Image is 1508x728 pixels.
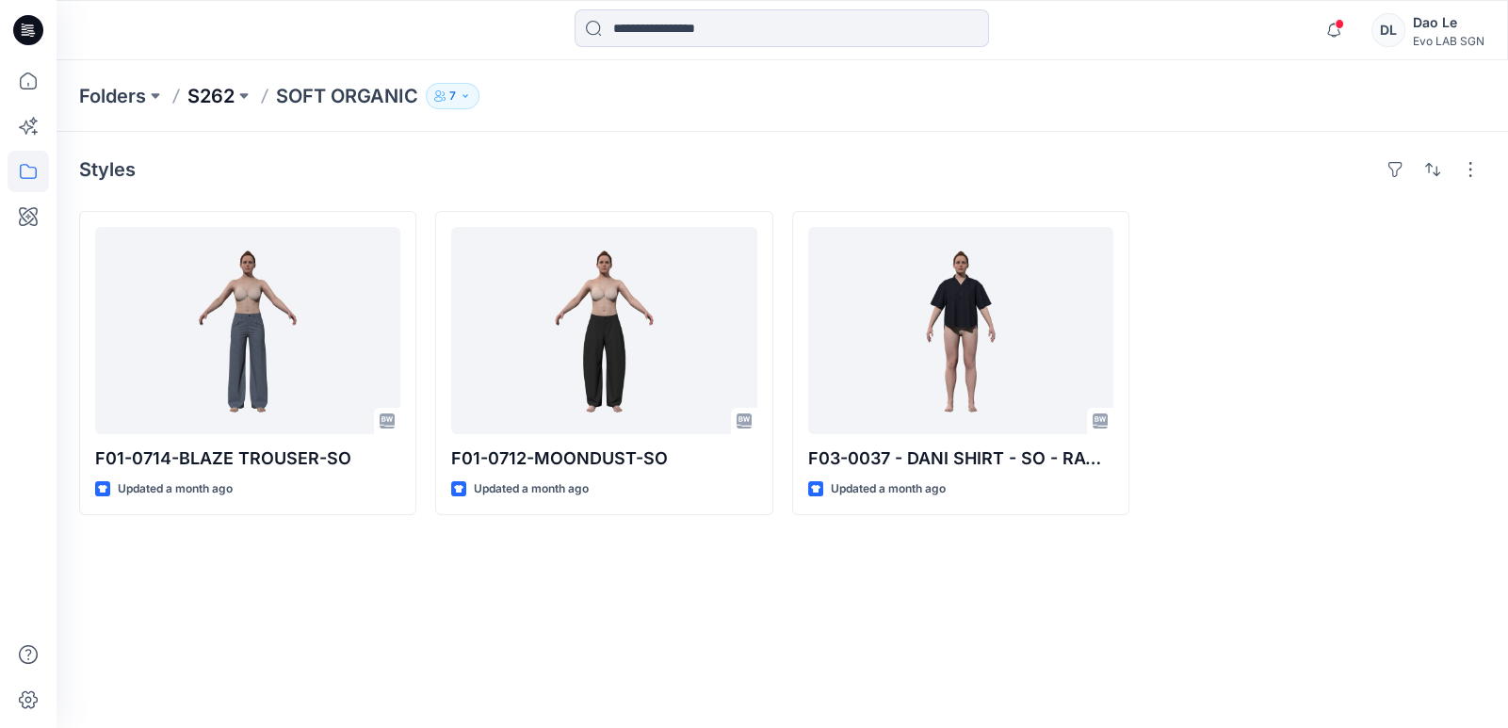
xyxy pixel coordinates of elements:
[187,83,235,109] a: S262
[79,158,136,181] h4: Styles
[449,86,456,106] p: 7
[451,227,756,434] a: F01-0712-MOONDUST-SO
[1413,34,1484,48] div: Evo LAB SGN
[1413,11,1484,34] div: Dao Le
[474,479,589,499] p: Updated a month ago
[79,83,146,109] a: Folders
[808,227,1113,434] a: F03-0037 - DANI SHIRT - SO - RAW BLUE 203
[95,227,400,434] a: F01-0714-BLAZE TROUSER-SO
[831,479,946,499] p: Updated a month ago
[276,83,418,109] p: SOFT ORGANIC
[451,445,756,472] p: F01-0712-MOONDUST-SO
[118,479,233,499] p: Updated a month ago
[426,83,479,109] button: 7
[1371,13,1405,47] div: DL
[808,445,1113,472] p: F03-0037 - DANI SHIRT - SO - RAW BLUE 203
[95,445,400,472] p: F01-0714-BLAZE TROUSER-SO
